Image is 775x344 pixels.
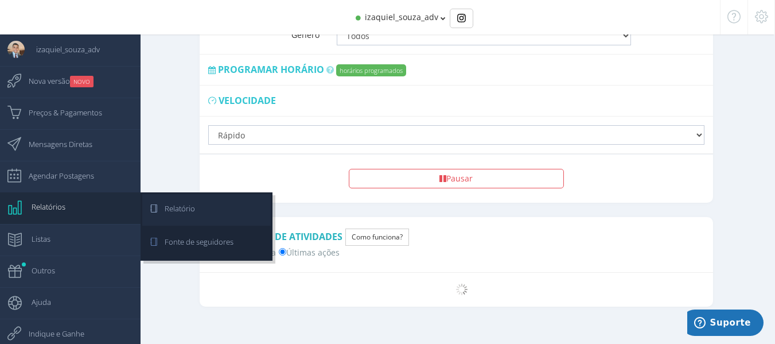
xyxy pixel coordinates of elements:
img: Instagram_simple_icon.svg [457,14,466,22]
div: Basic example [450,9,473,28]
label: Últimas ações [279,246,340,258]
span: Histórico de Atividades [223,230,342,243]
label: horários programados [336,64,406,76]
img: loader.gif [456,284,468,295]
img: User Image [7,41,25,58]
input: Últimas ações [279,248,286,256]
span: Relatórios [20,192,65,221]
button: Como funciona? [345,229,409,246]
span: Programar horário [218,63,324,76]
span: izaquiel_souza_adv [25,35,100,64]
span: Fonte de seguidores [153,227,233,256]
button: Pausar [349,169,564,188]
span: Preços & Pagamentos [17,98,102,127]
small: NOVO [70,76,94,87]
span: Outros [20,256,55,285]
span: Relatório [153,194,195,223]
span: Velocidade [219,94,276,107]
span: Nova versão [17,67,94,95]
span: izaquiel_souza_adv [365,11,438,22]
a: Fonte de seguidores [142,227,271,259]
span: Mensagens Diretas [17,130,92,159]
span: Listas [20,225,50,253]
span: Agendar Postagens [17,161,94,190]
span: Ajuda [20,288,51,316]
iframe: Abre um widget para que você possa encontrar mais informações [687,310,764,338]
a: Relatório [142,194,271,226]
